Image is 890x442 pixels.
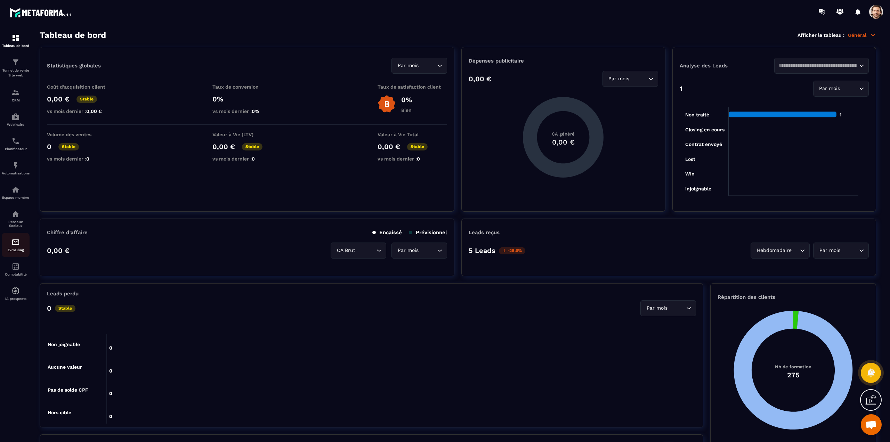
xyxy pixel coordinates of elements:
[11,287,20,295] img: automations
[86,156,89,162] span: 0
[396,247,420,254] span: Par mois
[378,132,447,137] p: Valeur à Vie Total
[212,95,282,103] p: 0%
[420,62,436,69] input: Search for option
[212,132,282,137] p: Valeur à Vie (LTV)
[47,132,116,137] p: Volume des ventes
[499,247,525,254] p: -28.6%
[47,246,70,255] p: 0,00 €
[685,141,722,147] tspan: Contrat envoyé
[818,247,842,254] span: Par mois
[2,44,30,48] p: Tableau de bord
[391,243,447,259] div: Search for option
[793,247,798,254] input: Search for option
[47,108,116,114] p: vs mois dernier :
[669,304,685,312] input: Search for option
[813,81,869,97] div: Search for option
[47,63,101,69] p: Statistiques globales
[718,294,869,300] p: Répartition des clients
[469,75,491,83] p: 0,00 €
[212,108,282,114] p: vs mois dernier :
[842,85,857,92] input: Search for option
[335,247,357,254] span: CA Brut
[11,161,20,170] img: automations
[2,205,30,233] a: social-networksocial-networkRéseaux Sociaux
[842,247,857,254] input: Search for option
[685,171,695,177] tspan: Win
[40,30,106,40] h3: Tableau de bord
[47,84,116,90] p: Coût d'acquisition client
[755,247,793,254] span: Hebdomadaire
[685,127,725,133] tspan: Closing en cours
[396,62,420,69] span: Par mois
[2,233,30,257] a: emailemailE-mailing
[645,304,669,312] span: Par mois
[47,156,116,162] p: vs mois dernier :
[401,96,412,104] p: 0%
[680,63,774,69] p: Analyse des Leads
[378,156,447,162] p: vs mois dernier :
[48,364,82,370] tspan: Aucune valeur
[252,108,259,114] span: 0%
[2,196,30,199] p: Espace membre
[2,147,30,151] p: Planificateur
[409,229,447,236] p: Prévisionnel
[11,186,20,194] img: automations
[751,243,810,259] div: Search for option
[11,262,20,271] img: accountant
[2,107,30,132] a: automationsautomationsWebinaire
[848,32,876,38] p: Général
[2,28,30,53] a: formationformationTableau de bord
[378,95,396,113] img: b-badge-o.b3b20ee6.svg
[47,142,51,151] p: 0
[2,272,30,276] p: Comptabilité
[680,84,682,93] p: 1
[242,143,262,150] p: Stable
[2,123,30,126] p: Webinaire
[391,58,447,74] div: Search for option
[685,186,711,192] tspan: injoignable
[47,290,79,297] p: Leads perdu
[2,53,30,83] a: formationformationTunnel de vente Site web
[2,297,30,301] p: IA prospects
[407,143,428,150] p: Stable
[212,142,235,151] p: 0,00 €
[779,62,857,69] input: Search for option
[420,247,436,254] input: Search for option
[76,96,97,103] p: Stable
[47,95,70,103] p: 0,00 €
[774,58,869,74] div: Search for option
[2,156,30,180] a: automationsautomationsAutomatisations
[357,247,375,254] input: Search for option
[417,156,420,162] span: 0
[11,34,20,42] img: formation
[469,246,495,255] p: 5 Leads
[2,220,30,228] p: Réseaux Sociaux
[11,210,20,218] img: social-network
[798,32,844,38] p: Afficher le tableau :
[401,107,412,113] p: Bien
[11,137,20,145] img: scheduler
[11,88,20,97] img: formation
[2,132,30,156] a: schedulerschedulerPlanificateur
[607,75,631,83] span: Par mois
[48,342,80,347] tspan: Non joignable
[378,84,447,90] p: Taux de satisfaction client
[818,85,842,92] span: Par mois
[48,387,88,393] tspan: Pas de solde CPF
[212,84,282,90] p: Taux de conversion
[252,156,255,162] span: 0
[631,75,647,83] input: Search for option
[47,229,88,236] p: Chiffre d’affaire
[469,58,658,64] p: Dépenses publicitaire
[331,243,386,259] div: Search for option
[2,83,30,107] a: formationformationCRM
[861,414,882,435] a: Mở cuộc trò chuyện
[55,305,75,312] p: Stable
[602,71,658,87] div: Search for option
[48,410,71,415] tspan: Hors cible
[813,243,869,259] div: Search for option
[378,142,400,151] p: 0,00 €
[2,257,30,281] a: accountantaccountantComptabilité
[640,300,696,316] div: Search for option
